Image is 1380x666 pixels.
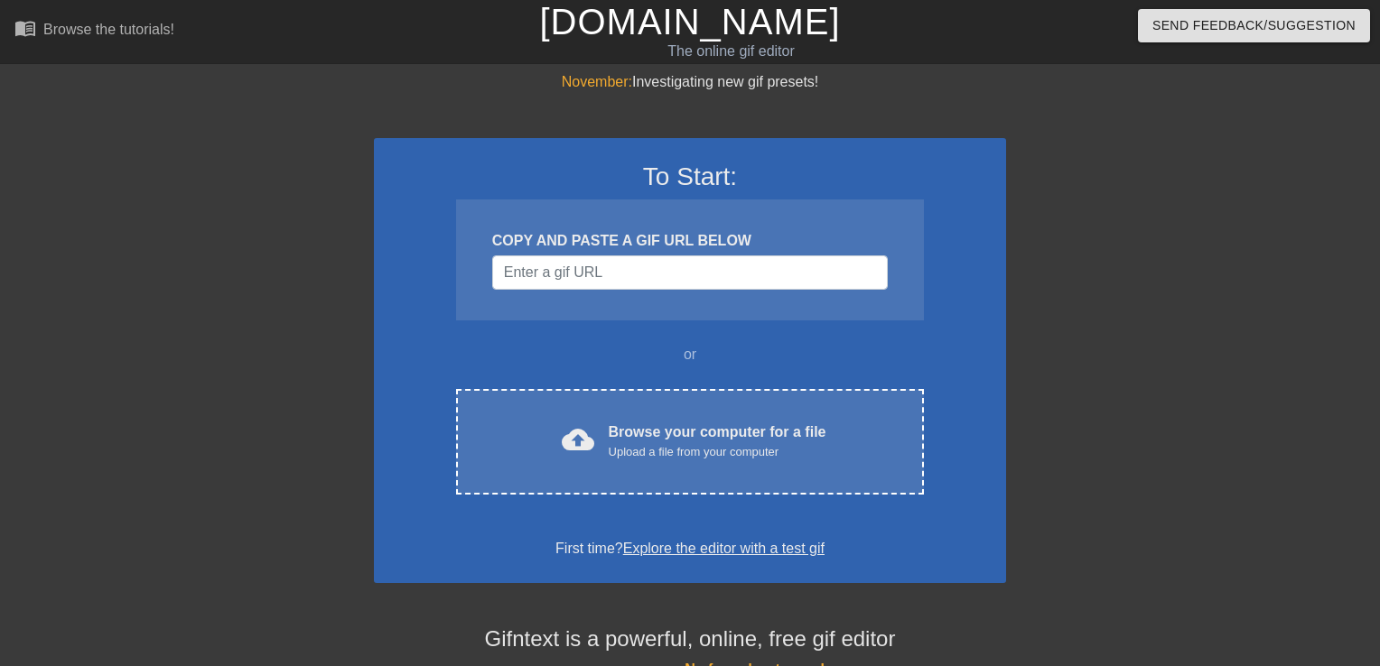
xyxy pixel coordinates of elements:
[609,443,826,461] div: Upload a file from your computer
[43,22,174,37] div: Browse the tutorials!
[492,230,888,252] div: COPY AND PASTE A GIF URL BELOW
[14,17,174,45] a: Browse the tutorials!
[1152,14,1356,37] span: Send Feedback/Suggestion
[421,344,959,365] div: or
[609,421,826,461] div: Browse your computer for a file
[562,423,594,456] span: cloud_upload
[562,74,632,89] span: November:
[1138,9,1370,42] button: Send Feedback/Suggestion
[539,2,840,42] a: [DOMAIN_NAME]
[397,162,983,192] h3: To Start:
[14,17,36,39] span: menu_book
[492,255,888,290] input: Username
[397,538,983,560] div: First time?
[623,541,825,556] a: Explore the editor with a test gif
[374,626,1006,652] h4: Gifntext is a powerful, online, free gif editor
[374,71,1006,93] div: Investigating new gif presets!
[469,41,993,62] div: The online gif editor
